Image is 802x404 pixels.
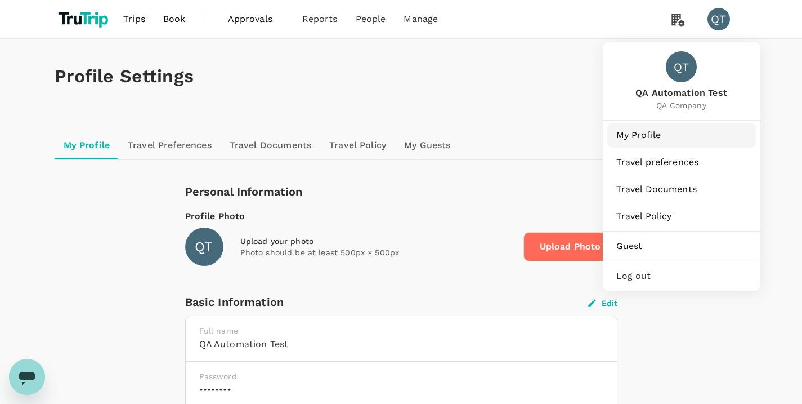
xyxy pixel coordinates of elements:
[523,232,617,261] span: Upload Photo
[395,132,459,159] a: My Guests
[616,156,747,169] span: Travel preferences
[185,210,617,223] div: Profile Photo
[163,12,186,26] span: Book
[240,247,514,258] p: Photo should be at least 500px × 500px
[199,325,603,336] p: Full name
[302,12,338,26] span: Reports
[199,371,603,382] p: Password
[199,382,603,398] h6: ••••••••
[616,183,747,196] span: Travel Documents
[607,234,756,259] a: Guest
[240,236,514,247] div: Upload your photo
[55,132,119,159] a: My Profile
[404,12,438,26] span: Manage
[607,264,756,288] div: Log out
[616,128,747,142] span: My Profile
[185,183,617,201] div: Personal Information
[228,12,284,26] span: Approvals
[635,87,727,100] span: QA Automation Test
[199,336,603,352] h6: QA Automation Test
[666,51,697,82] div: QT
[707,8,730,30] div: QT
[9,359,45,395] iframe: Button to launch messaging window
[616,269,747,283] span: Log out
[55,66,748,87] h1: Profile Settings
[635,100,727,111] span: QA Company
[185,228,223,266] div: QT
[185,293,588,311] div: Basic Information
[607,204,756,229] a: Travel Policy
[320,132,395,159] a: Travel Policy
[616,239,747,253] span: Guest
[607,177,756,202] a: Travel Documents
[119,132,221,159] a: Travel Preferences
[588,298,617,308] button: Edit
[123,12,145,26] span: Trips
[55,7,115,32] img: TruTrip logo
[616,210,747,223] span: Travel Policy
[356,12,386,26] span: People
[607,150,756,175] a: Travel preferences
[607,123,756,148] a: My Profile
[221,132,320,159] a: Travel Documents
